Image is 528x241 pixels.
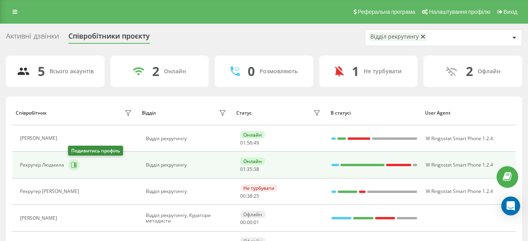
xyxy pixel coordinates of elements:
[247,139,252,146] span: 56
[259,68,298,75] div: Розмовляють
[240,184,278,192] div: Не турбувати
[254,139,259,146] span: 49
[429,9,490,15] span: Налаштування профілю
[16,110,47,116] div: Співробітник
[240,193,259,199] div: : :
[146,213,228,224] div: Відділ рекрутингу, Куратори методисти
[240,139,246,146] span: 01
[240,131,265,139] div: Онлайн
[240,193,246,199] span: 00
[466,64,473,79] div: 2
[240,211,265,218] div: Офлайн
[425,110,512,116] div: User Agent
[6,32,59,44] div: Активні дзвінки
[352,64,359,79] div: 1
[240,166,246,172] span: 01
[164,68,186,75] div: Онлайн
[254,193,259,199] span: 25
[504,9,517,15] span: Вихід
[331,110,418,116] div: В статусі
[247,219,252,226] span: 00
[254,166,259,172] span: 38
[38,64,45,79] div: 5
[142,110,156,116] div: Відділ
[240,158,265,165] div: Онлайн
[68,146,123,156] div: Подивитись профіль
[426,135,493,142] span: W Ringostat Smart Phone 1.2.4
[20,189,81,194] div: Рекрутер [PERSON_NAME]
[50,68,94,75] div: Всього акаунтів
[240,219,246,226] span: 00
[247,166,252,172] span: 35
[236,110,252,116] div: Статус
[364,68,402,75] div: Не турбувати
[240,140,259,146] div: : :
[240,167,259,172] div: : :
[20,215,59,221] div: [PERSON_NAME]
[68,32,150,44] div: Співробітники проєкту
[146,189,228,194] div: Відділ рекрутингу
[247,193,252,199] span: 38
[146,162,228,168] div: Відділ рекрутингу
[152,64,159,79] div: 2
[254,219,259,226] span: 01
[20,162,66,168] div: Рекрутер Людмила
[478,68,500,75] div: Офлайн
[426,188,493,195] span: W Ringostat Smart Phone 1.2.4
[240,220,259,225] div: : :
[248,64,255,79] div: 0
[20,135,59,141] div: [PERSON_NAME]
[146,136,228,141] div: Відділ рекрутингу
[370,33,419,40] div: Відділ рекрутингу
[501,197,520,215] div: Open Intercom Messenger
[358,9,416,15] span: Реферальна програма
[426,161,493,168] span: W Ringostat Smart Phone 1.2.4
